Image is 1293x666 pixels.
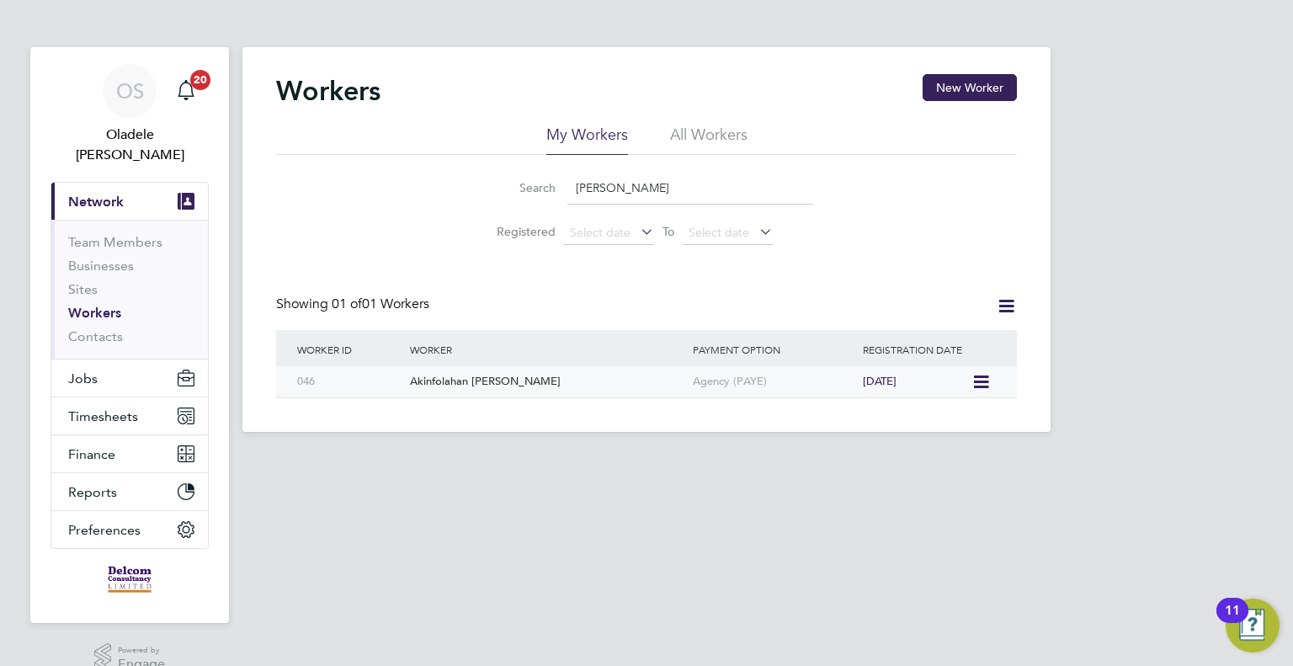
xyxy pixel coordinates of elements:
[332,296,429,312] span: 01 Workers
[68,522,141,538] span: Preferences
[51,511,208,548] button: Preferences
[689,366,859,397] div: Agency (PAYE)
[190,70,210,90] span: 20
[68,370,98,386] span: Jobs
[68,408,138,424] span: Timesheets
[116,80,144,102] span: OS
[567,172,813,205] input: Name, email or phone number
[68,328,123,344] a: Contacts
[546,125,628,155] li: My Workers
[68,305,121,321] a: Workers
[1225,610,1240,632] div: 11
[480,180,556,195] label: Search
[51,360,208,397] button: Jobs
[68,281,98,297] a: Sites
[51,566,209,593] a: Go to home page
[68,258,134,274] a: Businesses
[293,330,406,369] div: Worker ID
[51,220,208,359] div: Network
[406,366,689,397] div: Akinfolahan [PERSON_NAME]
[51,183,208,220] button: Network
[689,330,859,369] div: Payment Option
[570,225,631,240] span: Select date
[923,74,1017,101] button: New Worker
[118,643,165,658] span: Powered by
[276,296,433,313] div: Showing
[332,296,362,312] span: 01 of
[108,566,152,593] img: delcomconsultancyltd-logo-retina.png
[169,64,203,118] a: 20
[51,435,208,472] button: Finance
[51,125,209,165] span: Oladele Peter Shosanya
[670,125,748,155] li: All Workers
[68,194,124,210] span: Network
[30,47,229,623] nav: Main navigation
[293,365,971,380] a: 046Akinfolahan [PERSON_NAME]Agency (PAYE)[DATE]
[293,366,406,397] div: 046
[657,221,679,242] span: To
[276,74,380,108] h2: Workers
[480,224,556,239] label: Registered
[689,225,749,240] span: Select date
[51,64,209,165] a: OSOladele [PERSON_NAME]
[68,446,115,462] span: Finance
[863,374,897,388] span: [DATE]
[406,330,689,369] div: Worker
[1226,599,1280,653] button: Open Resource Center, 11 new notifications
[51,397,208,434] button: Timesheets
[68,484,117,500] span: Reports
[859,330,1000,369] div: Registration Date
[68,234,162,250] a: Team Members
[51,473,208,510] button: Reports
